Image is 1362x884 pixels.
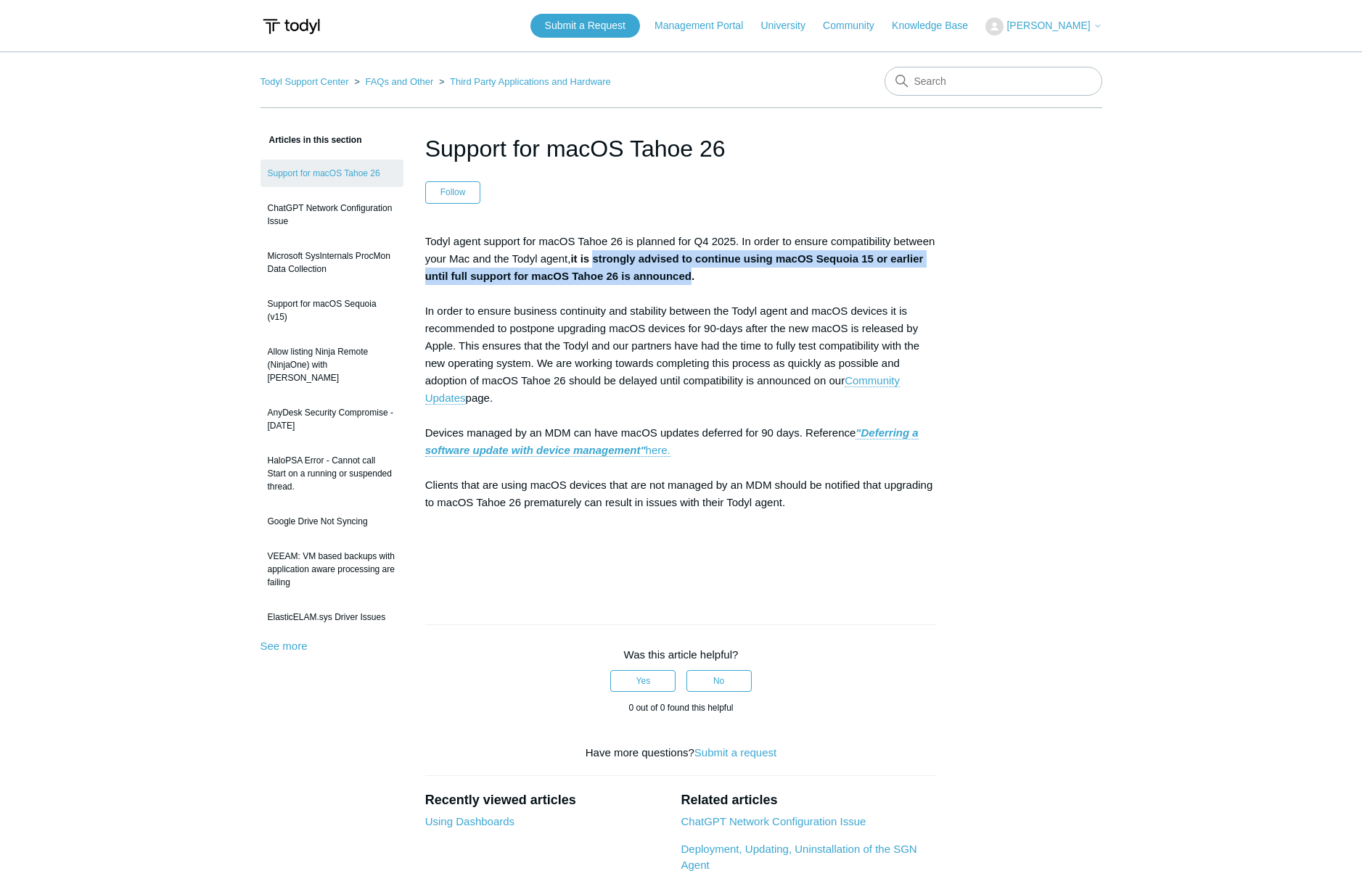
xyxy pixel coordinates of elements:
a: Knowledge Base [892,18,982,33]
span: Was this article helpful? [624,648,739,661]
a: University [760,18,819,33]
a: Support for macOS Sequoia (v15) [260,290,403,331]
a: "Deferring a software update with device management"here. [425,426,919,457]
a: Third Party Applications and Hardware [450,76,611,87]
h2: Recently viewed articles [425,790,667,810]
img: Todyl Support Center Help Center home page [260,13,322,40]
span: 0 out of 0 found this helpful [628,703,733,713]
a: AnyDesk Security Compromise - [DATE] [260,399,403,439]
a: ChatGPT Network Configuration Issue [260,194,403,235]
a: HaloPSA Error - Cannot call Start on a running or suspended thread. [260,447,403,500]
a: VEEAM: VM based backups with application aware processing are failing [260,542,403,596]
a: Submit a Request [530,14,640,38]
a: Todyl Support Center [260,76,349,87]
a: Microsoft SysInternals ProcMon Data Collection [260,242,403,283]
p: Todyl agent support for macOS Tahoe 26 is planned for Q4 2025. In order to ensure compatibility b... [425,233,938,581]
li: Todyl Support Center [260,76,352,87]
a: ElasticELAM.sys Driver Issues [260,603,403,631]
li: Third Party Applications and Hardware [436,76,611,87]
a: Google Drive Not Syncing [260,508,403,535]
span: Articles in this section [260,135,362,145]
a: Management Portal [655,18,758,33]
button: This article was helpful [610,670,676,692]
h1: Support for macOS Tahoe 26 [425,131,938,166]
div: Have more questions? [425,745,938,761]
strong: "Deferring a software update with device management" [425,426,919,456]
a: Support for macOS Tahoe 26 [260,160,403,187]
button: Follow Article [425,181,481,203]
button: [PERSON_NAME] [985,17,1102,36]
span: [PERSON_NAME] [1006,20,1090,31]
a: Allow listing Ninja Remote (NinjaOne) with [PERSON_NAME] [260,338,403,392]
a: Community [823,18,889,33]
a: Deployment, Updating, Uninstallation of the SGN Agent [681,843,916,872]
input: Search [885,67,1102,96]
button: This article was not helpful [686,670,752,692]
a: Submit a request [694,746,776,759]
a: See more [260,640,308,652]
a: Community Updates [425,374,900,405]
li: FAQs and Other [351,76,436,87]
strong: it is strongly advised to continue using macOS Sequoia 15 or earlier until full support for macOS... [425,252,924,282]
a: Using Dashboards [425,815,514,827]
a: ChatGPT Network Configuration Issue [681,815,866,827]
h2: Related articles [681,790,937,810]
a: FAQs and Other [365,76,433,87]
